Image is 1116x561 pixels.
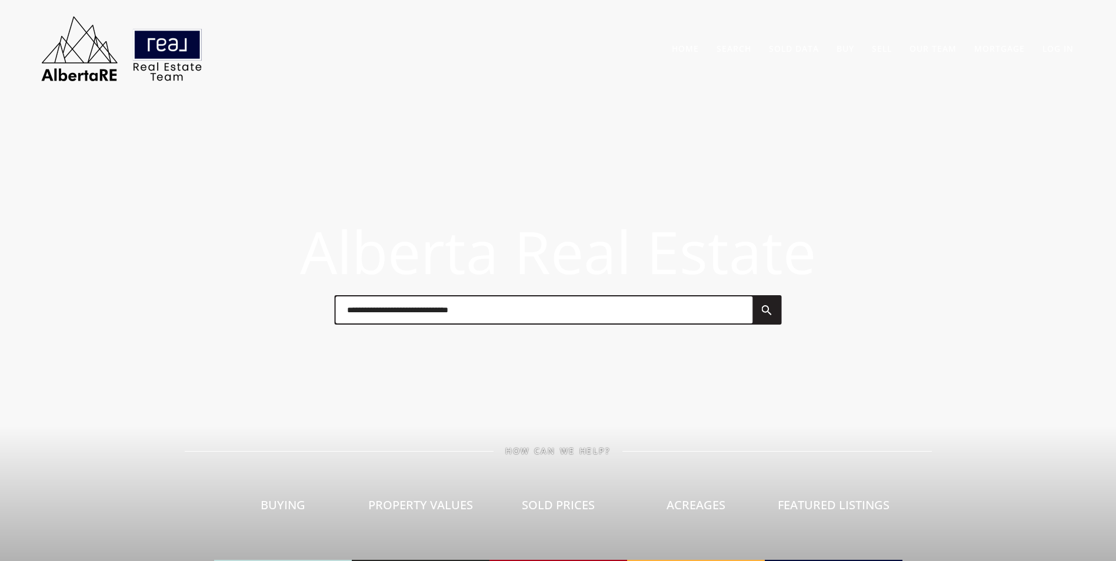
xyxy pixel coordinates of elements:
[872,43,892,54] a: Sell
[672,43,699,54] a: Home
[974,43,1025,54] a: Mortgage
[522,497,595,513] span: Sold Prices
[837,43,854,54] a: Buy
[1042,43,1074,54] a: Log In
[778,497,890,513] span: Featured Listings
[261,497,305,513] span: Buying
[368,497,473,513] span: Property Values
[769,43,819,54] a: Sold Data
[34,12,210,85] img: AlbertaRE Real Estate Team | Real Broker
[765,456,902,561] a: Featured Listings
[910,43,957,54] a: Our Team
[352,456,489,561] a: Property Values
[667,497,725,513] span: Acreages
[627,456,765,561] a: Acreages
[214,456,352,561] a: Buying
[717,43,751,54] a: Search
[489,456,627,561] a: Sold Prices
